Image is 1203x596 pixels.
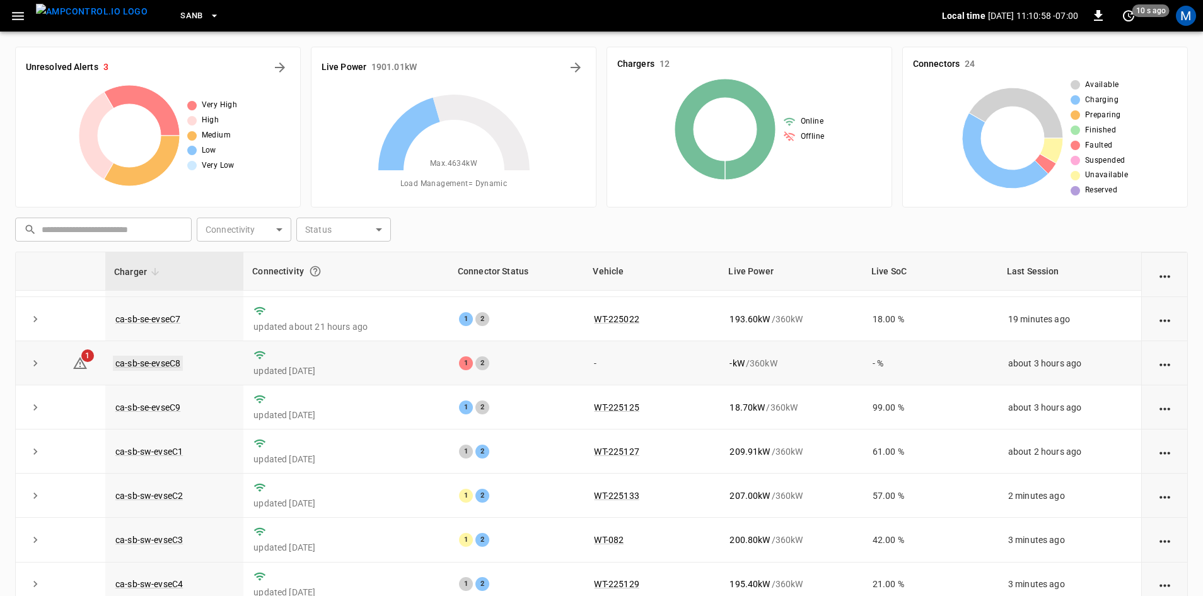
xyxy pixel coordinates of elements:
h6: Unresolved Alerts [26,61,98,74]
span: Load Management = Dynamic [400,178,508,190]
div: 1 [459,356,473,370]
button: Energy Overview [566,57,586,78]
a: WT-225133 [594,491,639,501]
td: about 3 hours ago [998,385,1141,429]
td: 99.00 % [863,385,998,429]
a: 1 [73,358,88,368]
span: 10 s ago [1132,4,1170,17]
td: 3 minutes ago [998,518,1141,562]
a: ca-sb-se-evseC7 [115,314,180,324]
h6: 3 [103,61,108,74]
h6: Chargers [617,57,654,71]
span: High [202,114,219,127]
span: SanB [180,9,203,23]
button: expand row [26,530,45,549]
div: action cell options [1157,401,1173,414]
div: 2 [475,445,489,459]
div: / 360 kW [729,445,852,458]
td: 18.00 % [863,297,998,341]
span: Low [202,144,216,157]
a: WT-225022 [594,314,639,324]
p: updated [DATE] [253,541,439,554]
div: 1 [459,312,473,326]
div: 1 [459,489,473,503]
button: All Alerts [270,57,290,78]
div: / 360 kW [729,357,852,370]
div: action cell options [1157,489,1173,502]
button: expand row [26,575,45,593]
td: - [584,341,719,385]
a: ca-sb-sw-evseC1 [115,447,183,457]
span: Offline [801,131,825,143]
td: 57.00 % [863,474,998,518]
td: 42.00 % [863,518,998,562]
span: Faulted [1085,139,1113,152]
p: [DATE] 11:10:58 -07:00 [988,9,1078,22]
h6: 12 [660,57,670,71]
th: Last Session [998,252,1141,291]
div: 2 [475,577,489,591]
p: 200.80 kW [729,534,770,546]
td: 2 minutes ago [998,474,1141,518]
td: 61.00 % [863,429,998,474]
p: Local time [942,9,985,22]
th: Live Power [719,252,863,291]
div: action cell options [1157,445,1173,458]
div: / 360 kW [729,401,852,414]
p: updated [DATE] [253,453,439,465]
h6: Connectors [913,57,960,71]
a: WT-225129 [594,579,639,589]
h6: Live Power [322,61,366,74]
button: set refresh interval [1119,6,1139,26]
div: Connectivity [252,260,440,283]
td: - % [863,341,998,385]
div: / 360 kW [729,313,852,325]
p: 18.70 kW [729,401,765,414]
a: ca-sb-sw-evseC4 [115,579,183,589]
div: / 360 kW [729,534,852,546]
div: action cell options [1157,313,1173,325]
div: 2 [475,533,489,547]
p: updated [DATE] [253,365,439,377]
div: action cell options [1157,357,1173,370]
p: - kW [729,357,744,370]
div: 2 [475,312,489,326]
th: Live SoC [863,252,998,291]
div: 1 [459,533,473,547]
a: WT-225125 [594,402,639,412]
p: 207.00 kW [729,489,770,502]
img: ampcontrol.io logo [36,4,148,20]
th: Vehicle [584,252,719,291]
div: action cell options [1157,534,1173,546]
a: WT-225127 [594,447,639,457]
div: 2 [475,489,489,503]
span: Charger [114,264,163,279]
div: 1 [459,400,473,414]
td: about 2 hours ago [998,429,1141,474]
p: 193.60 kW [729,313,770,325]
span: Suspended [1085,155,1125,167]
span: Charging [1085,94,1119,107]
span: Unavailable [1085,169,1128,182]
span: Available [1085,79,1119,91]
span: 1 [81,349,94,362]
div: 2 [475,400,489,414]
p: updated about 21 hours ago [253,320,439,333]
button: expand row [26,310,45,329]
button: expand row [26,354,45,373]
div: profile-icon [1176,6,1196,26]
div: / 360 kW [729,578,852,590]
div: / 360 kW [729,489,852,502]
div: 1 [459,445,473,459]
a: ca-sb-se-evseC8 [113,356,183,371]
td: 19 minutes ago [998,297,1141,341]
th: Connector Status [449,252,584,291]
a: WT-082 [594,535,624,545]
a: ca-sb-sw-evseC3 [115,535,183,545]
div: action cell options [1157,578,1173,590]
div: action cell options [1157,269,1173,281]
h6: 1901.01 kW [371,61,417,74]
span: Reserved [1085,184,1117,197]
p: updated [DATE] [253,497,439,510]
span: Online [801,115,823,128]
